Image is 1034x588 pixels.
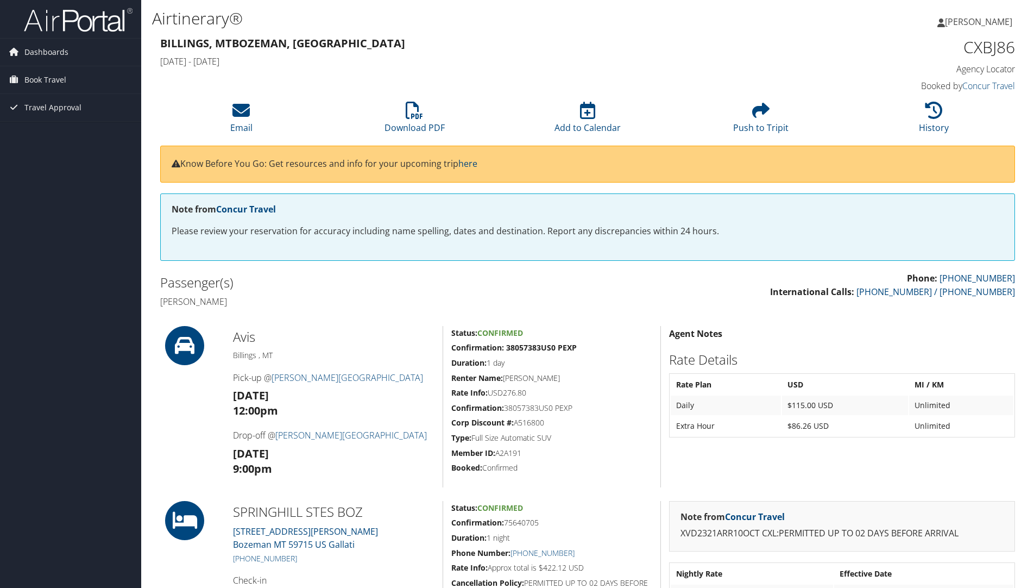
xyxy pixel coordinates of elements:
h5: Billings , MT [233,350,434,361]
h4: Agency Locator [814,63,1015,75]
strong: Confirmation: [451,517,504,528]
strong: 12:00pm [233,403,278,418]
strong: Type: [451,433,471,443]
h5: 75640705 [451,517,652,528]
p: Please review your reservation for accuracy including name spelling, dates and destination. Repor... [172,224,1004,239]
h5: 1 night [451,533,652,543]
a: Concur Travel [962,80,1015,92]
strong: Agent Notes [669,328,722,340]
strong: Booked: [451,462,482,473]
a: [PHONE_NUMBER] / [PHONE_NUMBER] [856,286,1015,298]
td: Unlimited [909,416,1013,436]
a: [STREET_ADDRESS][PERSON_NAME]Bozeman MT 59715 US Gallati [233,526,378,551]
strong: [DATE] [233,446,269,461]
strong: Rate Info: [451,562,488,573]
h4: Check-in [233,574,434,586]
h5: A516800 [451,417,652,428]
span: Book Travel [24,66,66,93]
th: Nightly Rate [671,564,833,584]
h5: USD276.80 [451,387,652,398]
a: Download PDF [384,108,445,134]
h1: CXBJ86 [814,36,1015,59]
td: $86.26 USD [782,416,908,436]
h5: A2A191 [451,448,652,459]
h5: [PERSON_NAME] [451,373,652,384]
a: [PERSON_NAME] [937,5,1023,38]
h4: Pick-up @ [233,372,434,384]
span: Confirmed [477,503,523,513]
h5: Full Size Automatic SUV [451,433,652,443]
strong: Confirmation: 38057383US0 PEXP [451,342,577,353]
td: Extra Hour [671,416,781,436]
td: Daily [671,396,781,415]
th: MI / KM [909,375,1013,395]
h1: Airtinerary® [152,7,733,30]
strong: Corp Discount #: [451,417,514,428]
a: History [919,108,949,134]
h5: 1 day [451,358,652,368]
strong: Phone: [907,272,937,284]
strong: Member ID: [451,448,495,458]
a: Concur Travel [725,511,785,523]
td: Unlimited [909,396,1013,415]
strong: Note from [680,511,785,523]
span: Travel Approval [24,94,81,121]
a: Email [230,108,253,134]
h2: Rate Details [669,351,1015,369]
strong: Status: [451,503,477,513]
a: Push to Tripit [733,108,789,134]
h2: SPRINGHILL STES BOZ [233,503,434,521]
strong: International Calls: [770,286,854,298]
td: $115.00 USD [782,396,908,415]
strong: Note from [172,203,276,215]
strong: 9:00pm [233,461,272,476]
th: Effective Date [834,564,1013,584]
a: Concur Travel [216,203,276,215]
h4: [DATE] - [DATE] [160,55,797,67]
h4: [PERSON_NAME] [160,296,579,308]
a: [PERSON_NAME][GEOGRAPHIC_DATA] [272,372,423,384]
strong: Status: [451,328,477,338]
h2: Passenger(s) [160,273,579,292]
p: Know Before You Go: Get resources and info for your upcoming trip [172,157,1004,171]
span: Dashboards [24,39,68,66]
strong: Duration: [451,533,487,543]
h5: Approx total is $422.12 USD [451,562,652,573]
strong: Confirmation: [451,403,504,413]
strong: Rate Info: [451,387,488,398]
h4: Booked by [814,80,1015,92]
a: Add to Calendar [554,108,621,134]
h2: Avis [233,328,434,346]
a: [PHONE_NUMBER] [510,548,575,558]
a: [PHONE_NUMBER] [940,272,1015,284]
a: [PHONE_NUMBER] [233,553,297,564]
a: here [458,158,477,170]
strong: Cancellation Policy: [451,578,524,588]
span: Confirmed [477,328,523,338]
p: XVD2321ARR10OCT CXL:PERMITTED UP TO 02 DAYS BEFORE ARRIVAL [680,527,1004,541]
a: [PERSON_NAME][GEOGRAPHIC_DATA] [275,429,427,441]
h5: Confirmed [451,462,652,473]
th: Rate Plan [671,375,781,395]
img: airportal-logo.png [24,7,133,33]
th: USD [782,375,908,395]
span: [PERSON_NAME] [945,16,1012,28]
h4: Drop-off @ [233,429,434,441]
strong: Renter Name: [451,373,503,383]
strong: Duration: [451,358,487,368]
strong: Phone Number: [451,548,510,558]
strong: Billings, MT Bozeman, [GEOGRAPHIC_DATA] [160,36,405,51]
strong: [DATE] [233,388,269,403]
h5: 38057383US0 PEXP [451,403,652,414]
